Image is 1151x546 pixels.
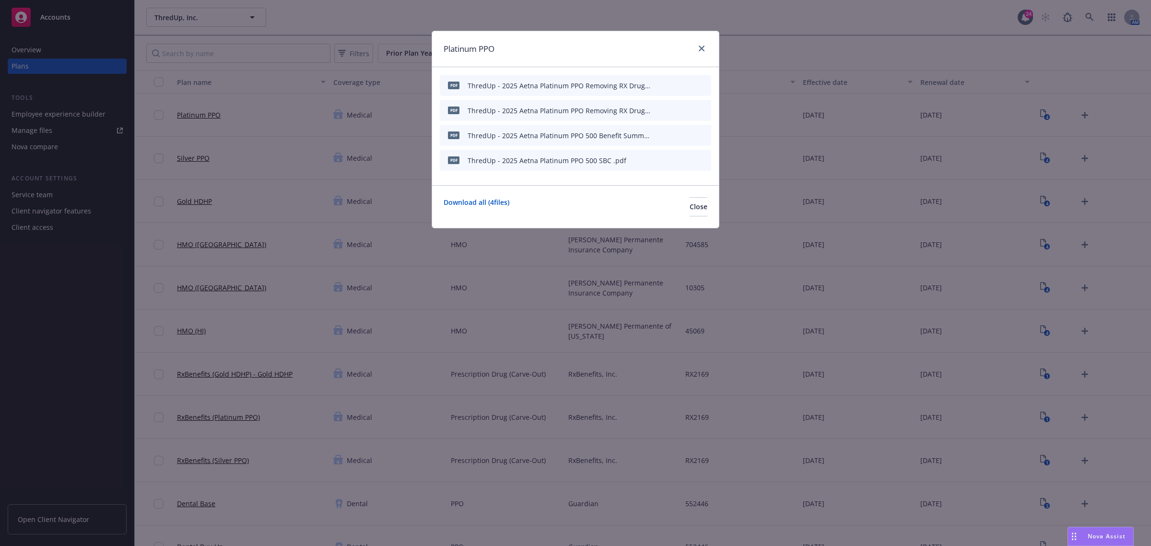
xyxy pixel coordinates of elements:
span: Close [690,202,707,211]
button: preview file [683,155,692,166]
a: Download all ( 4 files) [444,197,509,216]
span: PDF [448,107,459,114]
button: Close [690,197,707,216]
div: ThredUp - 2025 Aetna Platinum PPO Removing RX Drug Coverage Schedule of Benefits.PDF [468,81,651,91]
span: pdf [448,131,459,139]
button: preview file [683,81,692,91]
button: download file [668,155,676,166]
div: ThredUp - 2025 Aetna Platinum PPO Removing RX Drug Coverage Schedule of Benefits.PDF [468,106,651,116]
button: download file [668,131,676,141]
div: ThredUp - 2025 Aetna Platinum PPO 500 SBC .pdf [468,155,626,166]
div: ThredUp - 2025 Aetna Platinum PPO 500 Benefit Summary .pdf [468,131,651,141]
span: Nova Assist [1088,532,1126,540]
span: pdf [448,156,459,164]
button: preview file [683,131,692,141]
button: Nova Assist [1068,527,1134,546]
h1: Platinum PPO [444,43,494,55]
div: Drag to move [1068,527,1080,546]
button: archive file [700,131,707,141]
button: download file [668,81,676,91]
button: preview file [683,106,692,116]
a: close [696,43,707,54]
button: archive file [700,106,707,116]
span: PDF [448,82,459,89]
button: archive file [700,81,707,91]
button: download file [668,106,676,116]
button: archive file [700,155,707,166]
